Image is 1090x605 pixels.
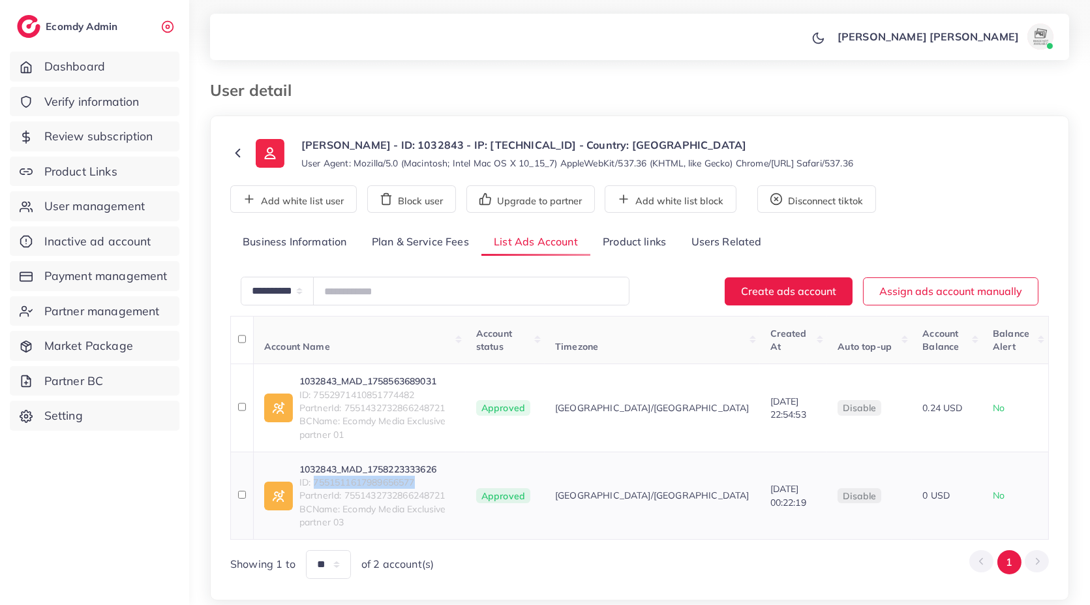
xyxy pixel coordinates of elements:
a: List Ads Account [481,228,590,256]
img: avatar [1027,23,1053,50]
span: Payment management [44,268,168,285]
span: No [993,402,1005,414]
span: Approved [476,400,530,416]
small: User Agent: Mozilla/5.0 (Macintosh; Intel Mac OS X 10_15_7) AppleWebKit/537.36 (KHTML, like Gecko... [301,157,853,170]
span: Partner BC [44,373,104,390]
ul: Pagination [969,550,1049,574]
span: User management [44,198,145,215]
img: logo [17,15,40,38]
h2: Ecomdy Admin [46,20,121,33]
span: Partner management [44,303,160,320]
span: Account Balance [922,328,959,352]
span: BCName: Ecomdy Media Exclusive partner 03 [299,503,455,529]
button: Disconnect tiktok [757,185,876,213]
span: Approved [476,488,530,504]
a: Verify information [10,87,179,117]
a: Partner BC [10,366,179,396]
p: [PERSON_NAME] - ID: 1032843 - IP: [TECHNICAL_ID] - Country: [GEOGRAPHIC_DATA] [301,137,853,153]
a: Users Related [678,228,774,256]
span: of 2 account(s) [361,557,434,572]
span: [DATE] 22:54:53 [770,396,806,420]
button: Add white list user [230,185,357,213]
a: Dashboard [10,52,179,82]
a: User management [10,191,179,221]
button: Create ads account [725,277,853,305]
button: Block user [367,185,456,213]
span: Verify information [44,93,140,110]
a: Product links [590,228,678,256]
h3: User detail [210,81,302,100]
span: Review subscription [44,128,153,145]
span: ID: 7552971410851774482 [299,388,455,401]
span: disable [843,402,876,414]
a: Partner management [10,296,179,326]
span: [GEOGRAPHIC_DATA]/[GEOGRAPHIC_DATA] [555,489,749,502]
img: ic-ad-info.7fc67b75.svg [264,482,293,510]
a: Payment management [10,261,179,291]
span: ID: 7551511617989656577 [299,476,455,489]
a: 1032843_MAD_1758223333626 [299,463,455,476]
span: disable [843,490,876,502]
span: Showing 1 to [230,557,295,572]
span: [GEOGRAPHIC_DATA]/[GEOGRAPHIC_DATA] [555,401,749,414]
span: [DATE] 00:22:19 [770,483,806,508]
button: Add white list block [605,185,736,213]
a: [PERSON_NAME] [PERSON_NAME]avatar [830,23,1059,50]
span: Balance Alert [993,328,1029,352]
span: 0 USD [922,489,950,501]
img: ic-user-info.36bf1079.svg [256,139,284,168]
a: Product Links [10,157,179,187]
span: Timezone [555,341,598,352]
a: Plan & Service Fees [359,228,481,256]
span: Product Links [44,163,117,180]
span: Created At [770,328,807,352]
span: Account Name [264,341,330,352]
button: Upgrade to partner [466,185,595,213]
span: Dashboard [44,58,105,75]
a: Setting [10,401,179,431]
span: Inactive ad account [44,233,151,250]
a: logoEcomdy Admin [17,15,121,38]
button: Go to page 1 [997,550,1022,574]
span: Setting [44,407,83,424]
span: Market Package [44,337,133,354]
span: BCName: Ecomdy Media Exclusive partner 01 [299,414,455,441]
p: [PERSON_NAME] [PERSON_NAME] [838,29,1019,44]
span: 0.24 USD [922,402,962,414]
span: PartnerId: 7551432732866248721 [299,489,455,502]
a: Inactive ad account [10,226,179,256]
span: PartnerId: 7551432732866248721 [299,401,455,414]
a: Review subscription [10,121,179,151]
a: Market Package [10,331,179,361]
span: Auto top-up [838,341,892,352]
img: ic-ad-info.7fc67b75.svg [264,394,293,422]
a: 1032843_MAD_1758563689031 [299,375,455,388]
span: No [993,489,1005,501]
span: Account status [476,328,512,352]
button: Assign ads account manually [863,277,1038,305]
a: Business Information [230,228,359,256]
